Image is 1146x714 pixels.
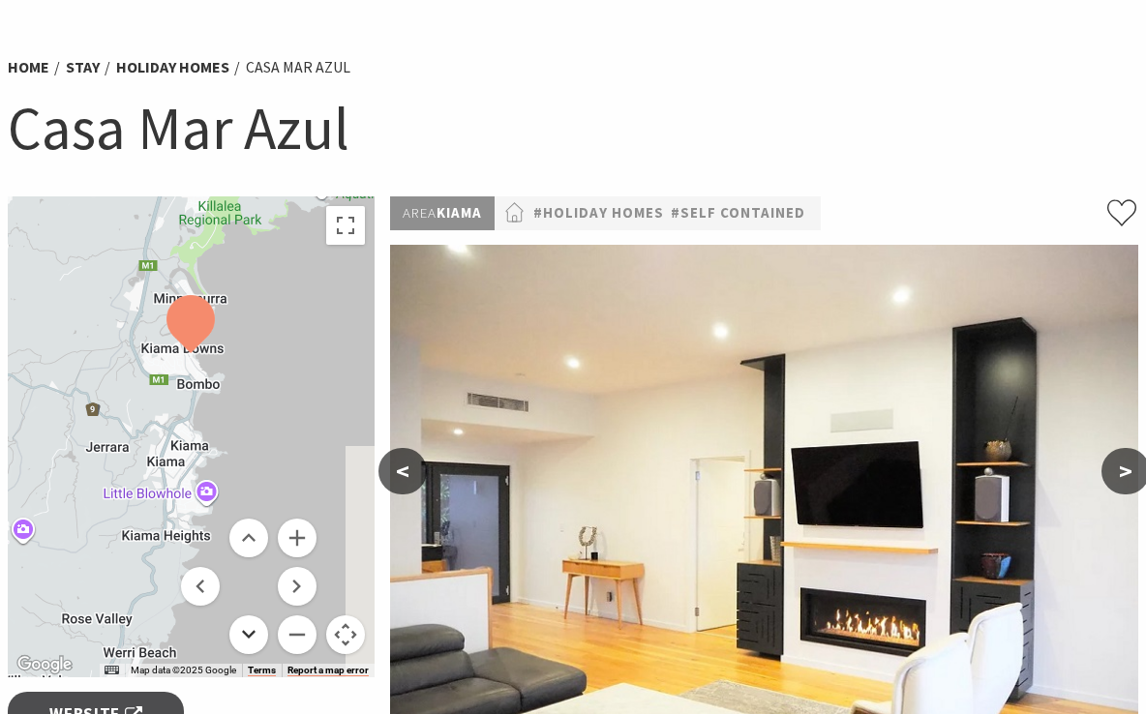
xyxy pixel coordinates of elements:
[378,448,427,494] button: <
[131,665,236,675] span: Map data ©2025 Google
[105,664,118,677] button: Keyboard shortcuts
[287,665,369,676] a: Report a map error
[66,57,100,77] a: Stay
[533,201,664,225] a: #Holiday Homes
[671,201,805,225] a: #Self Contained
[8,57,49,77] a: Home
[229,615,268,654] button: Move down
[181,567,220,606] button: Move left
[278,519,317,557] button: Zoom in
[326,615,365,654] button: Map camera controls
[116,57,229,77] a: Holiday Homes
[246,55,350,79] li: Casa Mar Azul
[13,652,76,677] a: Open this area in Google Maps (opens a new window)
[8,90,1138,167] h1: Casa Mar Azul
[278,615,317,654] button: Zoom out
[326,206,365,245] button: Toggle fullscreen view
[229,519,268,557] button: Move up
[278,567,317,606] button: Move right
[390,196,495,230] p: Kiama
[403,203,437,222] span: Area
[248,665,276,676] a: Terms (opens in new tab)
[13,652,76,677] img: Google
